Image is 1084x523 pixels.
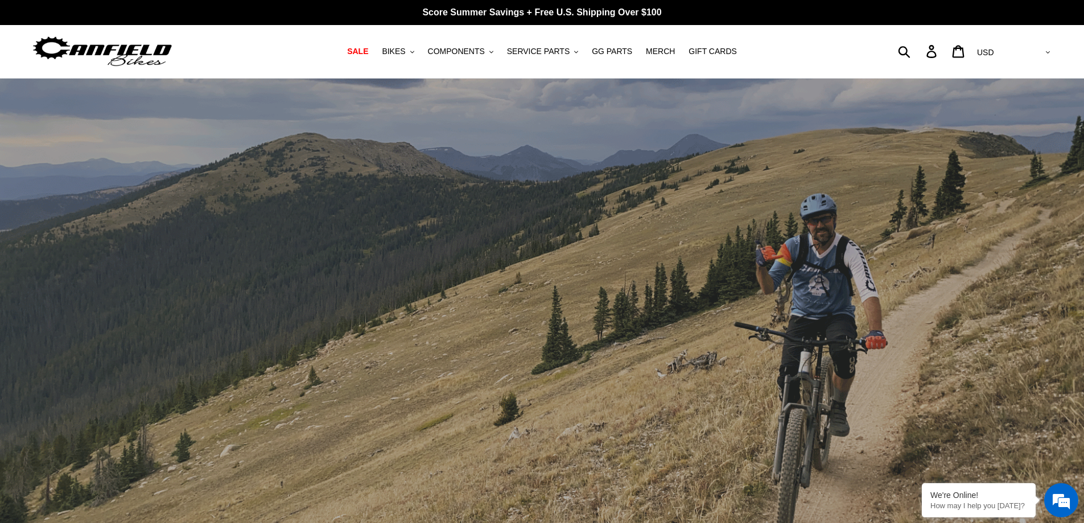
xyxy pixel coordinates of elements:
input: Search [904,39,933,64]
span: COMPONENTS [428,47,485,56]
a: GG PARTS [586,44,638,59]
div: We're Online! [930,491,1027,500]
a: MERCH [640,44,681,59]
a: SALE [341,44,374,59]
span: SERVICE PARTS [507,47,570,56]
button: BIKES [376,44,419,59]
a: GIFT CARDS [683,44,743,59]
span: GG PARTS [592,47,632,56]
button: COMPONENTS [422,44,499,59]
button: SERVICE PARTS [501,44,584,59]
span: SALE [347,47,368,56]
p: How may I help you today? [930,501,1027,510]
span: MERCH [646,47,675,56]
span: BIKES [382,47,405,56]
img: Canfield Bikes [31,34,174,69]
span: GIFT CARDS [689,47,737,56]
